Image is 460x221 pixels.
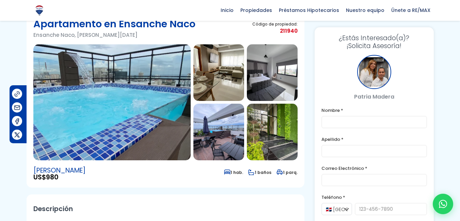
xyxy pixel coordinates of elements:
[14,131,21,138] img: Compartir
[252,21,298,27] span: Código de propiedad:
[33,167,85,174] span: [PERSON_NAME]
[33,4,45,16] img: Logo de REMAX
[252,27,298,35] span: 211940
[357,55,391,89] div: Patria Madera
[321,34,427,42] span: ¿Estás Interesado(a)?
[237,5,275,15] span: Propiedades
[14,104,21,111] img: Compartir
[248,170,271,175] span: 1 baños
[276,170,298,175] span: 1 parq.
[343,5,388,15] span: Nuestro equipo
[46,173,59,182] span: 980
[321,106,427,115] label: Nombre *
[321,193,427,202] label: Teléfono *
[33,17,195,31] h1: Apartamento en Ensanche Naco
[14,118,21,125] img: Compartir
[33,174,85,181] span: US$
[321,92,427,101] p: Patria Madera
[321,164,427,173] label: Correo Electrónico *
[275,5,343,15] span: Préstamos Hipotecarios
[193,44,244,101] img: Apartamento en Ensanche Naco
[247,44,298,101] img: Apartamento en Ensanche Naco
[33,44,191,160] img: Apartamento en Ensanche Naco
[217,5,237,15] span: Inicio
[355,203,427,215] input: 123-456-7890
[247,104,298,160] img: Apartamento en Ensanche Naco
[321,34,427,50] h3: ¡Solicita Asesoría!
[388,5,434,15] span: Únete a RE/MAX
[33,31,195,39] p: Ensanche Naco, [PERSON_NAME][DATE]
[33,201,298,217] h2: Descripción
[14,90,21,98] img: Compartir
[321,135,427,144] label: Apellido *
[224,170,243,175] span: 1 hab.
[193,104,244,160] img: Apartamento en Ensanche Naco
